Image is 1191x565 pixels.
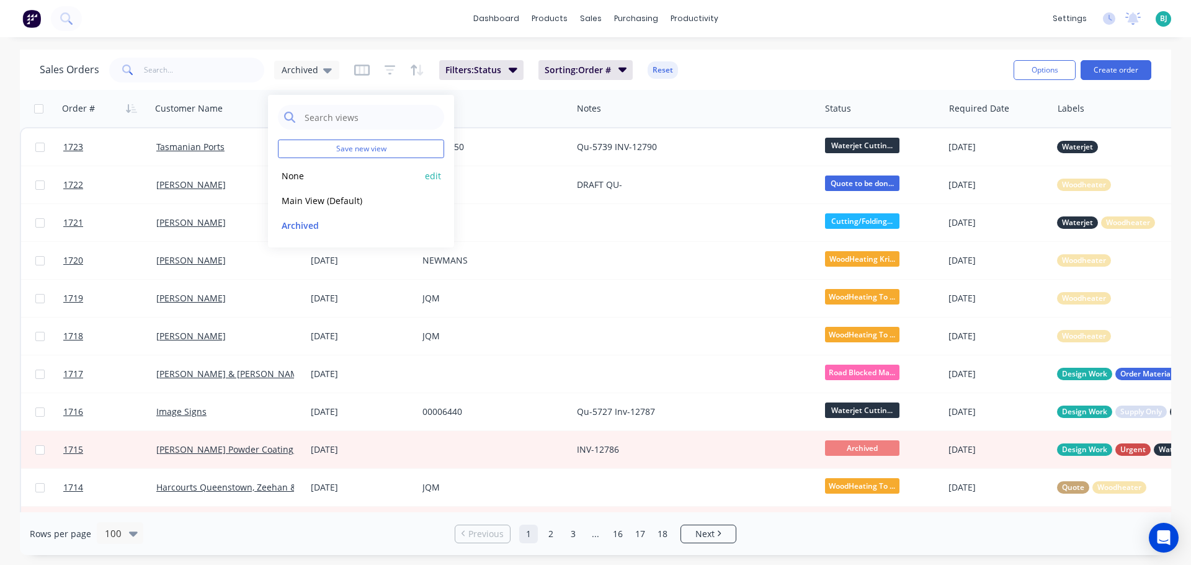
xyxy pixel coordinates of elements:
span: 1718 [63,330,83,342]
a: 1716 [63,393,156,430]
span: Waterjet Cuttin... [825,138,899,153]
a: [PERSON_NAME] [156,330,226,342]
span: 1716 [63,406,83,418]
div: [DATE] [311,330,413,342]
span: Design Work [1062,406,1107,418]
a: 1722 [63,166,156,203]
div: [DATE] [948,216,1047,229]
div: [DATE] [948,141,1047,153]
div: [DATE] [948,254,1047,267]
a: Page 2 [542,525,560,543]
a: 1719 [63,280,156,317]
div: products [525,9,574,28]
button: edit [425,169,441,182]
button: Options [1014,60,1076,80]
div: JQM [422,292,560,305]
span: WoodHeating To ... [825,289,899,305]
span: Woodheater [1097,481,1141,494]
a: 1720 [63,242,156,279]
span: Woodheater [1062,292,1106,305]
button: Save new view [278,140,444,158]
a: 1718 [63,318,156,355]
span: WoodHeating To ... [825,478,899,494]
a: 1713 [63,507,156,544]
div: productivity [664,9,725,28]
div: Customer Name [155,102,223,115]
a: Page 1 is your current page [519,525,538,543]
span: 1723 [63,141,83,153]
div: settings [1046,9,1093,28]
div: Order # [62,102,95,115]
a: [PERSON_NAME] [156,179,226,190]
a: Next page [681,528,736,540]
div: Open Intercom Messenger [1149,523,1179,553]
a: [PERSON_NAME] Powder Coating & Flashings [156,443,344,455]
a: 1723 [63,128,156,166]
div: Labels [1058,102,1084,115]
span: WoodHeating To ... [825,327,899,342]
div: PO104750 [422,141,560,153]
a: Page 17 [631,525,649,543]
span: WoodHeating Kri... [825,251,899,267]
div: DRAFT QU- [577,179,803,191]
span: 1717 [63,368,83,380]
span: Supply Only [1120,406,1162,418]
a: 1721 [63,204,156,241]
a: [PERSON_NAME] [156,216,226,228]
a: 1715 [63,431,156,468]
span: Woodheater [1106,216,1150,229]
button: Archived [278,218,419,233]
span: Woodheater [1062,179,1106,191]
span: Waterjet [1062,141,1093,153]
span: Woodheater [1062,330,1106,342]
div: Notes [577,102,601,115]
span: 1720 [63,254,83,267]
img: Factory [22,9,41,28]
a: 1717 [63,355,156,393]
span: 1719 [63,292,83,305]
div: purchasing [608,9,664,28]
a: Page 18 [653,525,672,543]
div: Status [825,102,851,115]
a: [PERSON_NAME] & [PERSON_NAME] [156,368,306,380]
input: Search views [303,105,438,130]
span: Next [695,528,715,540]
button: Waterjet [1057,141,1098,153]
div: [DATE] [311,292,413,305]
span: 1714 [63,481,83,494]
a: Previous page [455,528,510,540]
div: INV-12786 [577,443,803,456]
button: Sorting:Order # [538,60,633,80]
a: [PERSON_NAME] [156,254,226,266]
div: [DATE] [948,330,1047,342]
button: Filters:Status [439,60,524,80]
a: Jump forward [586,525,605,543]
div: sales [574,9,608,28]
div: [DATE] [948,292,1047,305]
div: [DATE] [311,443,413,456]
span: Waterjet Cuttin... [825,403,899,418]
a: Image Signs [156,406,207,417]
div: [DATE] [311,254,413,267]
span: 1722 [63,179,83,191]
div: [DATE] [948,406,1047,418]
div: [DATE] [948,368,1047,380]
div: [DATE] [311,406,413,418]
button: WaterjetWoodheater [1057,216,1155,229]
div: JQM [422,481,560,494]
span: Rows per page [30,528,91,540]
div: [DATE] [311,368,413,380]
button: QuoteWoodheater [1057,481,1146,494]
span: Sorting: Order # [545,64,611,76]
div: 00006440 [422,406,560,418]
a: Page 3 [564,525,582,543]
span: Woodheater [1062,254,1106,267]
button: Create order [1081,60,1151,80]
span: Urgent [1120,443,1146,456]
button: None [278,169,419,183]
div: Qu-5739 INV-12790 [577,141,803,153]
a: dashboard [467,9,525,28]
span: Filters: Status [445,64,501,76]
ul: Pagination [450,525,741,543]
button: Woodheater [1057,254,1111,267]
